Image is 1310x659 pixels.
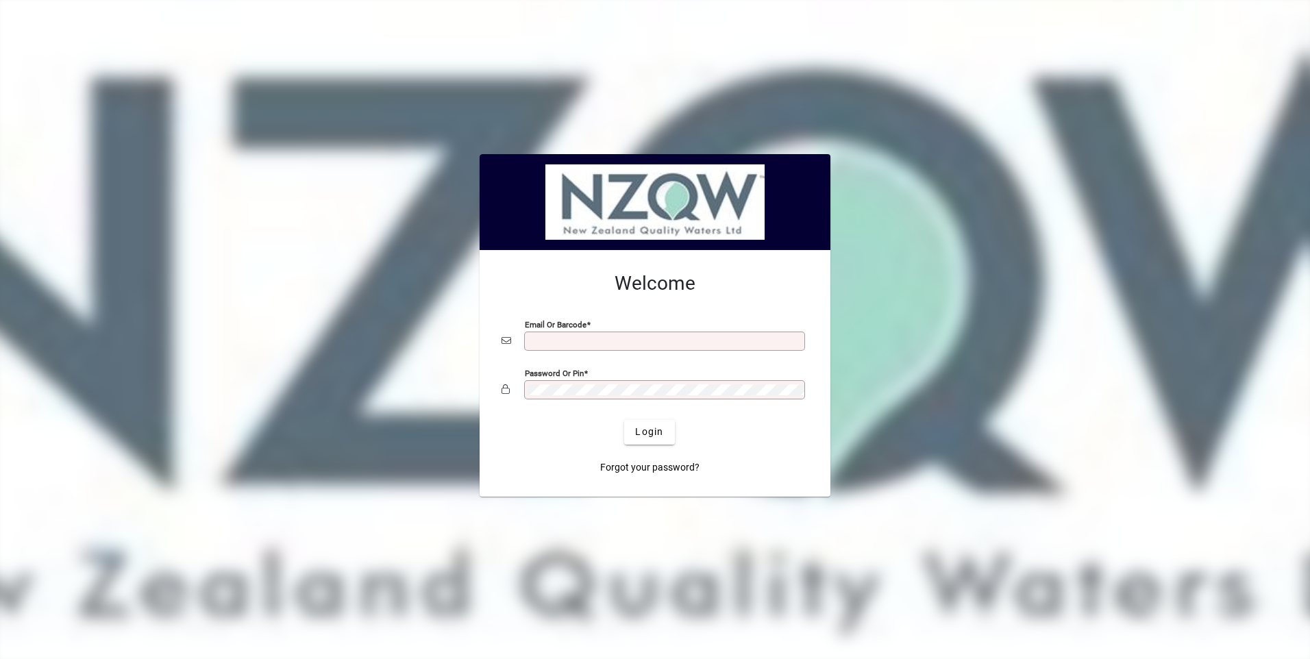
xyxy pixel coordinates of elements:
[635,425,663,439] span: Login
[502,272,808,295] h2: Welcome
[525,319,586,329] mat-label: Email or Barcode
[600,460,700,475] span: Forgot your password?
[624,420,674,445] button: Login
[595,456,705,480] a: Forgot your password?
[525,368,584,377] mat-label: Password or Pin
